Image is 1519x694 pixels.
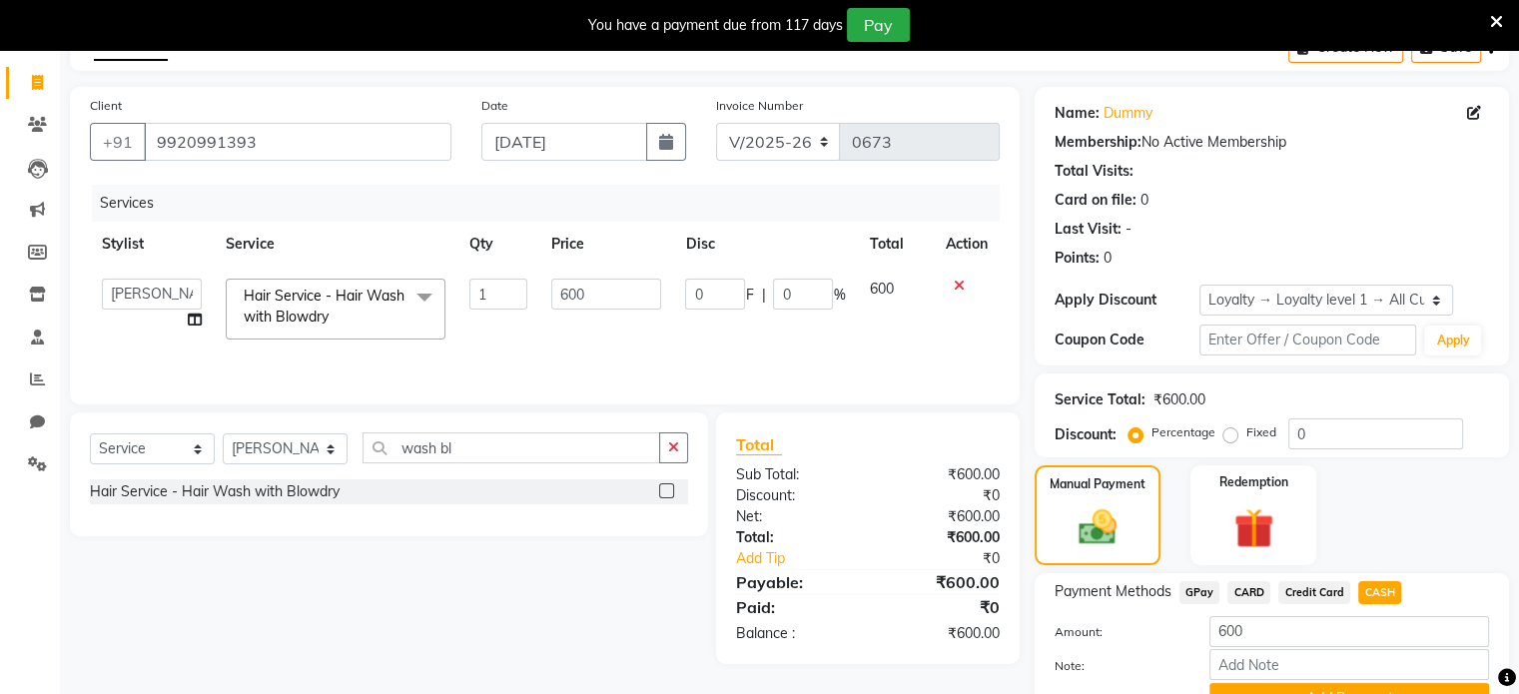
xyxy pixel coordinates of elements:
input: Add Note [1209,649,1489,680]
div: ₹0 [868,485,1015,506]
div: ₹600.00 [868,570,1015,594]
div: Payable: [721,570,868,594]
div: Last Visit: [1055,219,1122,240]
div: 0 [1104,248,1112,269]
a: x [329,308,338,326]
div: ₹0 [868,595,1015,619]
div: ₹0 [892,548,1014,569]
label: Fixed [1246,423,1276,441]
span: Total [736,434,782,455]
div: Total Visits: [1055,161,1134,182]
div: ₹600.00 [1153,389,1205,410]
label: Invoice Number [716,97,803,115]
div: ₹600.00 [868,464,1015,485]
span: Payment Methods [1055,581,1171,602]
div: ₹600.00 [868,527,1015,548]
div: Services [92,185,1015,222]
th: Service [214,222,457,267]
span: F [745,285,753,306]
input: Search by Name/Mobile/Email/Code [144,123,451,161]
th: Stylist [90,222,214,267]
label: Redemption [1219,473,1288,491]
a: Add Tip [721,548,892,569]
label: Amount: [1040,623,1194,641]
div: 0 [1140,190,1148,211]
th: Total [857,222,933,267]
label: Manual Payment [1050,475,1145,493]
button: Apply [1424,326,1481,355]
div: You have a payment due from 117 days [588,15,843,36]
div: ₹600.00 [868,506,1015,527]
th: Action [934,222,1000,267]
div: Apply Discount [1055,290,1199,311]
input: Search or Scan [363,432,660,463]
div: Sub Total: [721,464,868,485]
div: Card on file: [1055,190,1137,211]
label: Percentage [1151,423,1215,441]
div: Points: [1055,248,1100,269]
div: Discount: [721,485,868,506]
span: CASH [1358,581,1401,604]
div: ₹600.00 [868,623,1015,644]
th: Disc [673,222,857,267]
div: Net: [721,506,868,527]
span: CARD [1227,581,1270,604]
span: Hair Service - Hair Wash with Blowdry [244,287,404,326]
div: Total: [721,527,868,548]
img: _gift.svg [1221,503,1286,553]
div: Balance : [721,623,868,644]
input: Enter Offer / Coupon Code [1199,325,1417,355]
span: | [761,285,765,306]
div: No Active Membership [1055,132,1489,153]
div: Hair Service - Hair Wash with Blowdry [90,481,340,502]
span: Credit Card [1278,581,1350,604]
span: % [833,285,845,306]
button: Pay [847,8,910,42]
th: Price [539,222,673,267]
div: - [1126,219,1132,240]
th: Qty [457,222,539,267]
div: Name: [1055,103,1100,124]
div: Paid: [721,595,868,619]
span: 600 [869,280,893,298]
div: Discount: [1055,424,1117,445]
img: _cash.svg [1067,505,1129,549]
div: Membership: [1055,132,1141,153]
a: Dummy [1104,103,1152,124]
button: +91 [90,123,146,161]
label: Note: [1040,657,1194,675]
span: GPay [1179,581,1220,604]
div: Service Total: [1055,389,1145,410]
div: Coupon Code [1055,330,1199,350]
label: Date [481,97,508,115]
input: Amount [1209,616,1489,647]
label: Client [90,97,122,115]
